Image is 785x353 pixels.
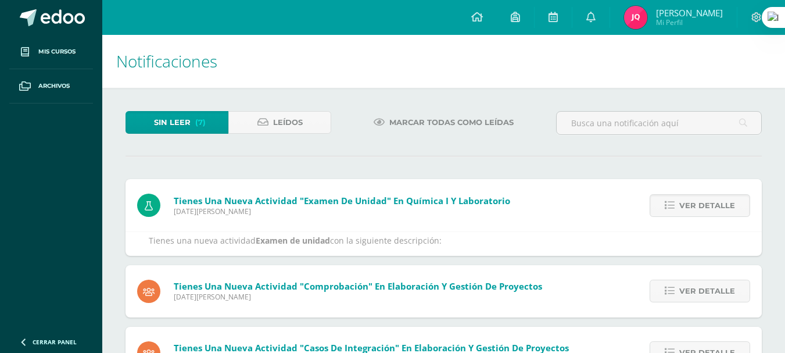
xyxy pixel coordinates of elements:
[624,6,647,29] img: e0e66dc41bed1d9faadf7dd390b36e2d.png
[9,69,93,104] a: Archivos
[174,292,542,302] span: [DATE][PERSON_NAME]
[174,280,542,292] span: Tienes una nueva actividad "Comprobación" En Elaboración y Gestión de Proyectos
[195,112,206,133] span: (7)
[656,17,723,27] span: Mi Perfil
[679,195,735,216] span: Ver detalle
[174,206,510,216] span: [DATE][PERSON_NAME]
[33,338,77,346] span: Cerrar panel
[679,280,735,302] span: Ver detalle
[359,111,528,134] a: Marcar todas como leídas
[149,236,739,278] p: Tienes una nueva actividad con la siguiente descripción: Fecha de entrega:
[174,195,510,206] span: Tienes una nueva actividad "Examen de unidad" En Química I y Laboratorio
[228,111,331,134] a: Leídos
[9,35,93,69] a: Mis cursos
[389,112,514,133] span: Marcar todas como leídas
[557,112,761,134] input: Busca una notificación aquí
[256,235,330,246] strong: Examen de unidad
[38,47,76,56] span: Mis cursos
[38,81,70,91] span: Archivos
[656,7,723,19] span: [PERSON_NAME]
[154,112,191,133] span: Sin leer
[116,50,217,72] span: Notificaciones
[273,112,303,133] span: Leídos
[126,111,228,134] a: Sin leer(7)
